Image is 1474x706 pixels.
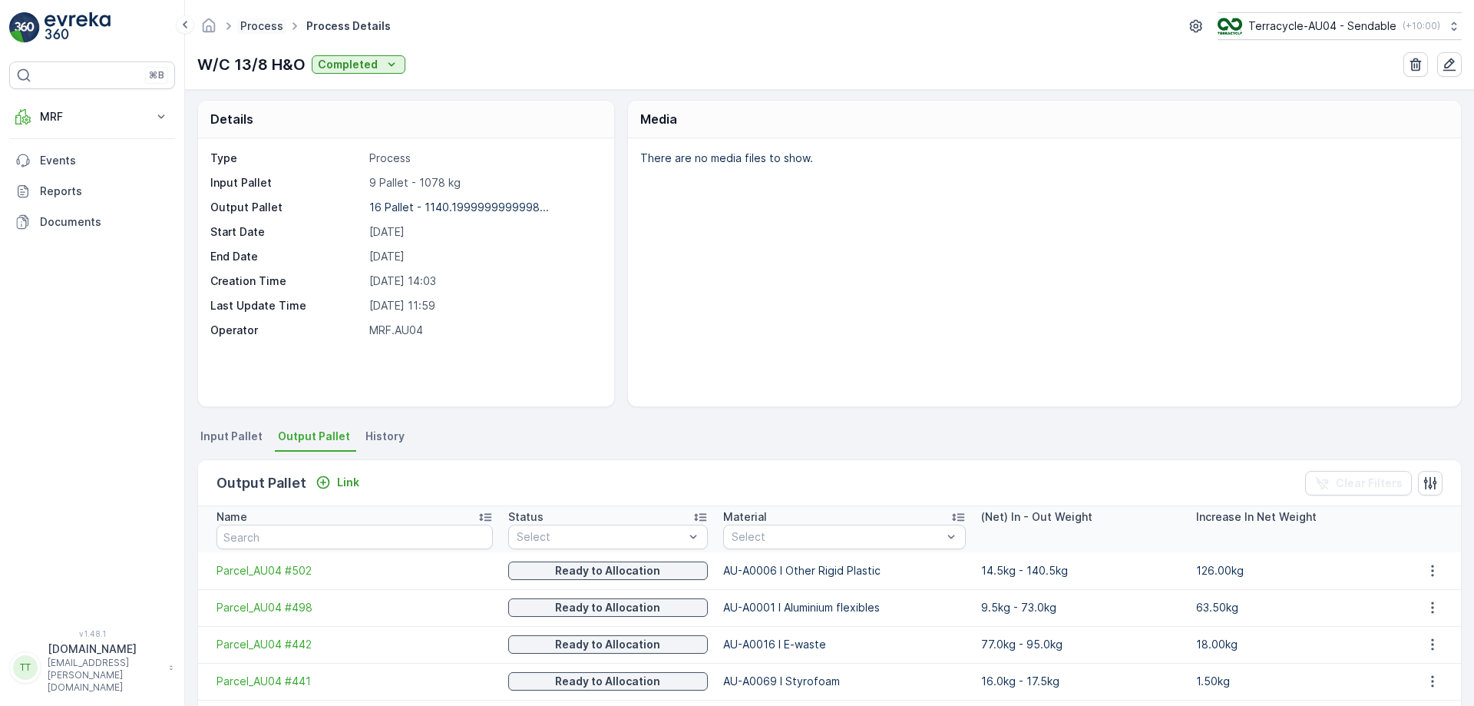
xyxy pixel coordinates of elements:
p: Type [210,151,363,166]
a: Documents [9,207,175,237]
p: Increase In Net Weight [1196,509,1317,525]
p: Ready to Allocation [555,600,660,615]
p: MRF.AU04 [369,323,598,338]
button: Ready to Allocation [508,562,708,580]
p: 9 Pallet - 1078 kg [369,175,598,191]
p: ( +10:00 ) [1403,20,1440,32]
p: Events [40,153,169,168]
div: TT [13,655,38,680]
p: End Date [210,249,363,264]
a: Parcel_AU04 #441 [216,674,493,689]
p: [DOMAIN_NAME] [48,641,161,657]
button: Link [309,473,365,492]
p: Select [517,529,684,545]
p: Operator [210,323,363,338]
p: (Net) In - Out Weight [981,509,1092,525]
a: Parcel_AU04 #442 [216,637,493,652]
td: 18.00kg [1188,626,1403,663]
a: Reports [9,176,175,207]
a: Parcel_AU04 #498 [216,600,493,615]
p: Creation Time [210,273,363,289]
p: Input Pallet [210,175,363,191]
button: MRF [9,101,175,132]
p: There are no media files to show. [640,151,1445,166]
td: 126.00kg [1188,552,1403,589]
button: Terracycle-AU04 - Sendable(+10:00) [1218,12,1462,40]
p: Reports [40,184,169,199]
p: MRF [40,109,144,124]
button: Completed [312,55,405,74]
button: Ready to Allocation [508,635,708,654]
td: 77.0kg - 95.0kg [973,626,1188,663]
button: Clear Filters [1305,471,1412,496]
p: Output Pallet [216,472,306,494]
p: Details [210,110,253,128]
td: AU-A0016 I E-waste [716,626,974,663]
p: Ready to Allocation [555,563,660,578]
span: Output Pallet [278,429,350,444]
p: Ready to Allocation [555,674,660,689]
td: AU-A0006 I Other Rigid Plastic [716,552,974,589]
span: Input Pallet [200,429,263,444]
p: Documents [40,214,169,230]
p: Name [216,509,247,525]
span: History [365,429,405,444]
td: 1.50kg [1188,663,1403,700]
p: Media [640,110,677,128]
p: Start Date [210,224,363,240]
a: Parcel_AU04 #502 [216,563,493,578]
img: logo_light-DOdMpM7g.png [45,12,111,43]
p: Material [723,509,767,525]
p: Ready to Allocation [555,637,660,652]
p: [EMAIL_ADDRESS][PERSON_NAME][DOMAIN_NAME] [48,657,161,694]
p: ⌘B [149,69,164,81]
span: Process Details [303,18,394,34]
p: Link [337,475,359,490]
p: [DATE] [369,224,598,240]
td: 9.5kg - 73.0kg [973,589,1188,626]
p: Terracycle-AU04 - Sendable [1248,18,1396,34]
img: terracycle_logo.png [1218,18,1242,35]
p: W/C 13/8 H&O [197,53,306,76]
p: [DATE] [369,249,598,264]
p: Last Update Time [210,298,363,313]
td: 63.50kg [1188,589,1403,626]
a: Events [9,145,175,176]
p: Process [369,151,598,166]
p: Select [732,529,943,545]
td: AU-A0069 I Styrofoam [716,663,974,700]
button: Ready to Allocation [508,672,708,691]
input: Search [216,525,493,549]
button: TT[DOMAIN_NAME][EMAIL_ADDRESS][PERSON_NAME][DOMAIN_NAME] [9,641,175,694]
p: 16 Pallet - 1140.1999999999998... [369,201,549,214]
p: [DATE] 14:03 [369,273,598,289]
td: 14.5kg - 140.5kg [973,552,1188,589]
p: Completed [318,57,378,72]
p: Status [508,509,544,525]
td: 16.0kg - 17.5kg [973,663,1188,700]
p: Clear Filters [1336,476,1403,491]
span: v 1.48.1 [9,629,175,638]
p: Output Pallet [210,200,363,215]
p: [DATE] 11:59 [369,298,598,313]
td: AU-A0001 I Aluminium flexibles [716,589,974,626]
img: logo [9,12,40,43]
a: Homepage [200,23,217,36]
button: Ready to Allocation [508,598,708,617]
a: Process [240,19,283,32]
